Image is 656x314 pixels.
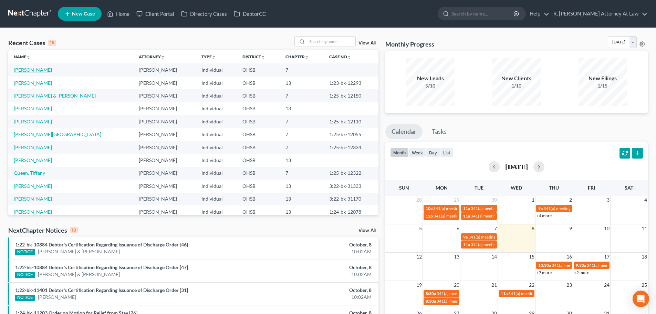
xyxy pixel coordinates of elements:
td: [PERSON_NAME] [133,180,196,192]
td: 7 [280,89,324,102]
span: 20 [453,281,460,289]
span: 341(a) meeting for [PERSON_NAME] & [PERSON_NAME] [471,242,574,247]
span: 9 [569,224,573,233]
i: unfold_more [26,55,30,59]
span: Thu [549,185,559,191]
td: Individual [196,141,237,154]
td: [PERSON_NAME] [133,63,196,76]
a: [PERSON_NAME] [14,196,52,202]
td: 13 [280,193,324,205]
div: 15 [48,40,56,46]
span: Mon [436,185,448,191]
span: 22 [528,281,535,289]
div: 1/10 [492,82,541,89]
span: New Case [72,11,95,17]
a: [PERSON_NAME][GEOGRAPHIC_DATA] [14,131,101,137]
a: View All [358,41,376,45]
span: 10 [603,224,610,233]
td: 1:23-bk-12293 [324,77,378,89]
span: 29 [453,196,460,204]
td: OHSB [237,77,280,89]
button: month [390,148,409,157]
td: [PERSON_NAME] [133,193,196,205]
i: unfold_more [261,55,265,59]
td: 13 [280,180,324,192]
span: 8:30a [426,298,436,304]
span: 341(a) meeting for [PERSON_NAME] [552,263,618,268]
span: 13 [453,253,460,261]
span: Tue [475,185,483,191]
span: 3 [606,196,610,204]
span: Sun [399,185,409,191]
div: October, 8 [257,287,372,294]
a: [PERSON_NAME] [14,119,52,124]
td: Individual [196,193,237,205]
div: 10:02AM [257,248,372,255]
span: 25 [641,281,648,289]
span: 11a [463,206,470,211]
td: OHSB [237,154,280,166]
span: 9a [538,206,543,211]
span: 11a [463,242,470,247]
span: Sat [625,185,633,191]
span: 24 [603,281,610,289]
i: unfold_more [161,55,165,59]
td: OHSB [237,205,280,218]
td: 1:25-bk-12322 [324,167,378,180]
td: Individual [196,63,237,76]
span: 11a [463,213,470,219]
span: 341(a) meeting for [PERSON_NAME] [437,291,503,296]
span: 5 [418,224,423,233]
td: [PERSON_NAME] [133,167,196,180]
span: 15 [528,253,535,261]
span: 9:30a [576,263,586,268]
a: Directory Cases [178,8,230,20]
h3: Monthly Progress [385,40,434,48]
span: 6 [456,224,460,233]
td: 1:25-bk-12110 [324,115,378,128]
div: Recent Cases [8,39,56,47]
td: 1:25-bk-12334 [324,141,378,154]
span: 341(a) meeting for [PERSON_NAME] & [PERSON_NAME] [433,206,536,211]
td: 7 [280,115,324,128]
td: 3:22-bk-31170 [324,193,378,205]
i: unfold_more [305,55,309,59]
td: 7 [280,167,324,180]
td: 7 [280,128,324,141]
span: 341(a) meeting for [PERSON_NAME] [543,206,610,211]
span: 10:30a [538,263,551,268]
td: [PERSON_NAME] [133,141,196,154]
td: Individual [196,89,237,102]
span: Wed [511,185,522,191]
a: [PERSON_NAME] [14,209,52,215]
a: Typeunfold_more [201,54,216,59]
div: 5/10 [406,82,455,89]
div: NOTICE [15,295,35,301]
span: 11 [641,224,648,233]
td: Individual [196,154,237,166]
span: 9a [463,234,468,240]
td: Individual [196,128,237,141]
td: 7 [280,141,324,154]
a: [PERSON_NAME] [14,157,52,163]
td: [PERSON_NAME] [133,154,196,166]
span: 14 [491,253,498,261]
span: 12 [416,253,423,261]
span: 19 [416,281,423,289]
a: 1:22-bk-10884 Debtor's Certification Regarding Issuance of Discharge Order [47] [15,264,188,270]
td: [PERSON_NAME] [133,89,196,102]
span: 12p [426,213,433,219]
span: 16 [566,253,573,261]
div: NOTICE [15,249,35,255]
td: Individual [196,180,237,192]
td: Individual [196,167,237,180]
td: [PERSON_NAME] [133,102,196,115]
td: 13 [280,77,324,89]
input: Search by name... [307,37,355,47]
td: 13 [280,102,324,115]
span: 341(a) meeting for [PERSON_NAME] [471,206,537,211]
span: 341(a) meeting for [PERSON_NAME] [508,291,575,296]
div: 1/15 [579,82,627,89]
td: OHSB [237,89,280,102]
a: [PERSON_NAME] [38,294,76,301]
